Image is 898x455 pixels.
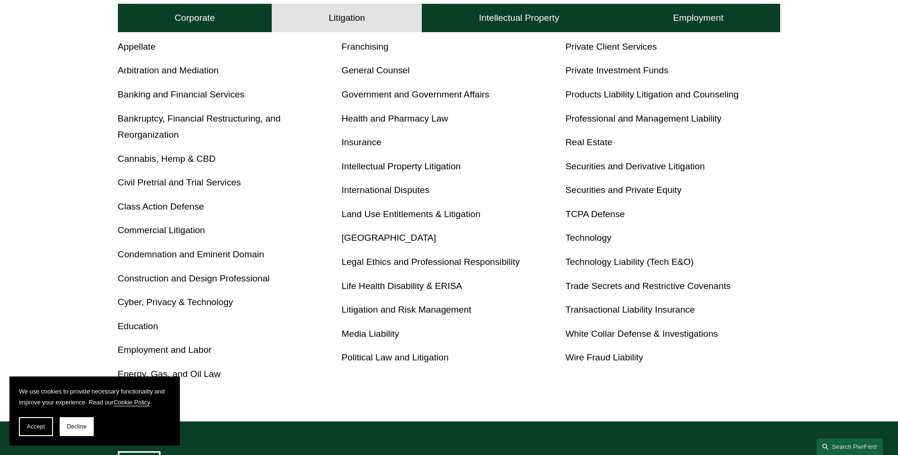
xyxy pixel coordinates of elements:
a: Education [118,321,158,331]
a: Media Liability [342,329,400,339]
span: Decline [67,423,87,430]
a: Intellectual Property Litigation [342,161,461,171]
a: Appellate [118,42,156,52]
a: Cannabis, Hemp & CBD [118,154,216,164]
a: Private Client Services [565,42,657,52]
a: Securities and Private Equity [565,185,681,195]
h4: Corporate [175,12,215,24]
a: Transactional Liability Insurance [565,305,694,315]
a: Construction and Design Professional [118,273,270,283]
a: Class Action Defense [118,201,204,211]
a: [GEOGRAPHIC_DATA] [342,233,436,243]
a: Legal Ethics and Professional Responsibility [342,257,520,267]
a: Professional and Management Liability [565,114,721,123]
a: Arbitration and Mediation [118,65,219,75]
p: We use cookies to provide necessary functionality and improve your experience. Read our . [19,386,170,408]
a: Condemnation and Eminent Domain [118,249,264,259]
a: Government and Government Affairs [342,89,489,99]
a: Political Law and Litigation [342,352,449,362]
a: Bankruptcy, Financial Restructuring, and Reorganization [118,114,281,140]
section: Cookie banner [9,376,180,446]
button: Accept [19,417,53,436]
a: Cookie Policy [114,399,150,406]
h4: Employment [673,12,724,24]
a: White Collar Defense & Investigations [565,329,718,339]
h4: Litigation [329,12,365,24]
a: Private Investment Funds [565,65,668,75]
a: Technology [565,233,611,243]
a: Search this site [817,438,883,455]
a: Trade Secrets and Restrictive Covenants [565,281,730,291]
a: Life Health Disability & ERISA [342,281,462,291]
a: Energy, Gas, and Oil Law [118,369,221,379]
a: Litigation and Risk Management [342,305,471,315]
a: Cyber, Privacy & Technology [118,297,233,307]
a: Land Use Entitlements & Litigation [342,209,480,219]
a: Franchising [342,42,389,52]
a: Technology Liability (Tech E&O) [565,257,694,267]
a: Wire Fraud Liability [565,352,643,362]
a: Civil Pretrial and Trial Services [118,177,241,187]
a: Products Liability Litigation and Counseling [565,89,738,99]
a: General Counsel [342,65,410,75]
a: Health and Pharmacy Law [342,114,448,123]
a: Real Estate [565,137,612,147]
h4: Intellectual Property [479,12,560,24]
a: Commercial Litigation [118,225,205,235]
a: Securities and Derivative Litigation [565,161,704,171]
a: TCPA Defense [565,209,625,219]
a: Employment and Labor [118,345,212,355]
a: International Disputes [342,185,430,195]
a: Insurance [342,137,382,147]
a: Banking and Financial Services [118,89,245,99]
span: Accept [27,423,45,430]
button: Decline [60,417,94,436]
